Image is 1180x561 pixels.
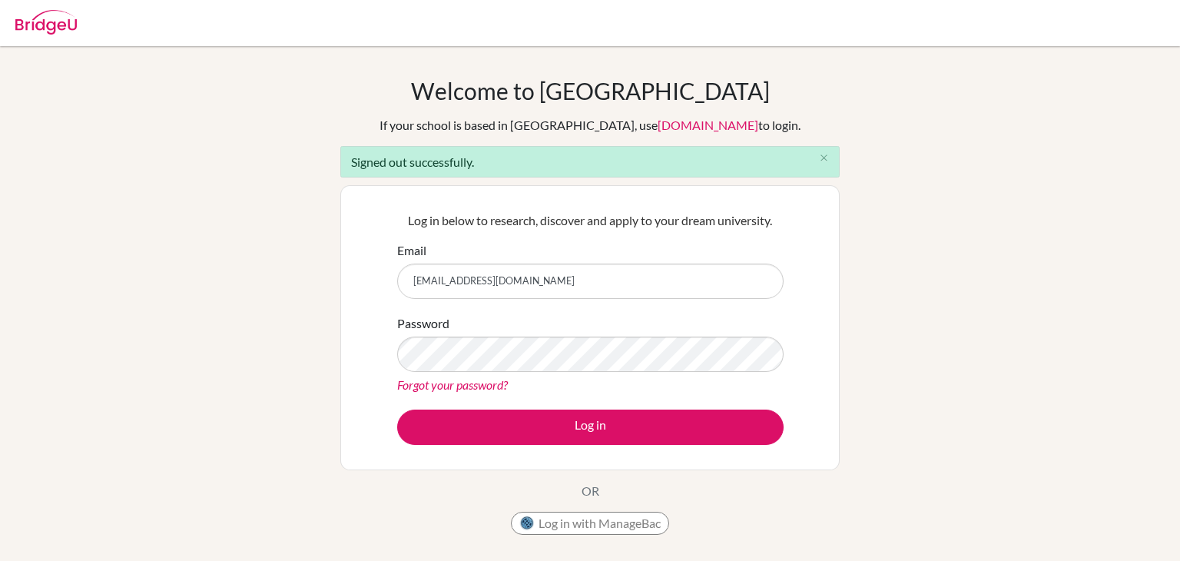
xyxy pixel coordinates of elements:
button: Log in [397,410,784,445]
p: OR [582,482,599,500]
p: Log in below to research, discover and apply to your dream university. [397,211,784,230]
div: Signed out successfully. [340,146,840,178]
label: Email [397,241,426,260]
button: Close [808,147,839,170]
h1: Welcome to [GEOGRAPHIC_DATA] [411,77,770,105]
label: Password [397,314,449,333]
a: Forgot your password? [397,377,508,392]
a: [DOMAIN_NAME] [658,118,758,132]
button: Log in with ManageBac [511,512,669,535]
i: close [818,152,830,164]
div: If your school is based in [GEOGRAPHIC_DATA], use to login. [380,116,800,134]
img: Bridge-U [15,10,77,35]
